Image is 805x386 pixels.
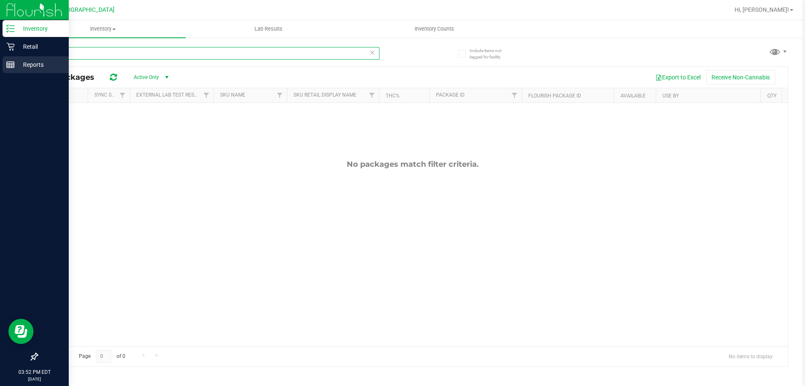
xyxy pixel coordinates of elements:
[200,88,213,102] a: Filter
[15,42,65,52] p: Retail
[508,88,522,102] a: Filter
[20,25,186,33] span: Inventory
[351,20,517,38] a: Inventory Counts
[37,47,379,60] input: Search Package ID, Item Name, SKU, Lot or Part Number...
[15,24,65,34] p: Inventory
[293,92,356,98] a: Sku Retail Display Name
[436,92,465,98] a: Package ID
[37,160,788,169] div: No packages match filter criteria.
[365,88,379,102] a: Filter
[243,25,294,33] span: Lab Results
[57,6,114,13] span: [GEOGRAPHIC_DATA]
[273,88,287,102] a: Filter
[6,60,15,69] inline-svg: Reports
[44,73,103,82] span: All Packages
[735,6,789,13] span: Hi, [PERSON_NAME]!
[4,368,65,376] p: 03:52 PM EDT
[186,20,351,38] a: Lab Results
[94,92,127,98] a: Sync Status
[72,350,132,363] span: Page of 0
[403,25,465,33] span: Inventory Counts
[8,319,34,344] iframe: Resource center
[528,93,581,99] a: Flourish Package ID
[706,70,775,84] button: Receive Non-Cannabis
[662,93,679,99] a: Use By
[116,88,130,102] a: Filter
[650,70,706,84] button: Export to Excel
[369,47,375,58] span: Clear
[6,24,15,33] inline-svg: Inventory
[6,42,15,51] inline-svg: Retail
[722,350,779,362] span: No items to display
[220,92,245,98] a: SKU Name
[621,93,646,99] a: Available
[20,20,186,38] a: Inventory
[767,93,776,99] a: Qty
[15,60,65,70] p: Reports
[386,93,400,99] a: THC%
[4,376,65,382] p: [DATE]
[136,92,202,98] a: External Lab Test Result
[470,47,512,60] span: Include items not tagged for facility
